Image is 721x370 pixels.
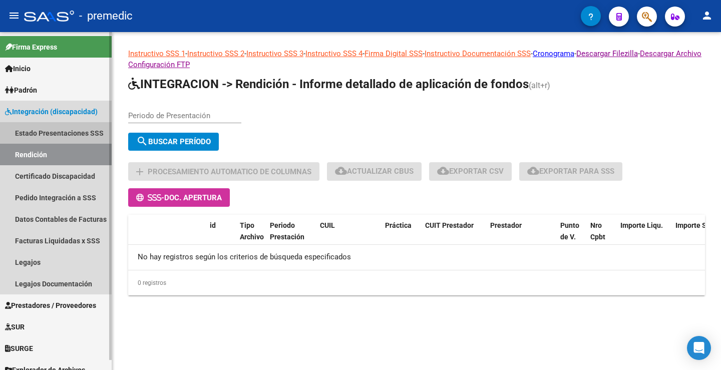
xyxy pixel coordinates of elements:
[519,162,622,181] button: Exportar para SSS
[590,221,605,241] span: Nro Cpbt
[136,193,164,202] span: -
[5,343,33,354] span: SURGE
[128,133,219,151] button: Buscar Período
[187,49,244,58] a: Instructivo SSS 2
[327,162,422,181] button: Actualizar CBUs
[128,162,319,181] button: Procesamiento automatico de columnas
[316,215,381,259] datatable-header-cell: CUIL
[527,165,539,177] mat-icon: cloud_download
[128,245,705,270] div: No hay registros según los criterios de búsqueda especificados
[5,63,31,74] span: Inicio
[385,221,412,229] span: Práctica
[305,49,363,58] a: Instructivo SSS 4
[79,5,133,27] span: - premedic
[240,221,264,241] span: Tipo Archivo
[128,188,230,207] button: -Doc. Apertura
[270,221,304,241] span: Periodo Prestación
[5,106,98,117] span: Integración (discapacidad)
[421,215,486,259] datatable-header-cell: CUIT Prestador
[335,165,347,177] mat-icon: cloud_download
[527,167,614,176] span: Exportar para SSS
[560,221,579,241] span: Punto de V.
[620,221,663,229] span: Importe Liqu.
[5,300,96,311] span: Prestadores / Proveedores
[576,49,638,58] a: Descargar Filezilla
[529,81,550,90] span: (alt+r)
[701,10,713,22] mat-icon: person
[246,49,303,58] a: Instructivo SSS 3
[437,167,504,176] span: Exportar CSV
[381,215,421,259] datatable-header-cell: Práctica
[136,137,211,146] span: Buscar Período
[128,49,185,58] a: Instructivo SSS 1
[320,221,335,229] span: CUIL
[556,215,586,259] datatable-header-cell: Punto de V.
[148,167,311,176] span: Procesamiento automatico de columnas
[490,221,522,229] span: Prestador
[134,166,146,178] mat-icon: add
[675,221,720,229] span: Importe Solic.
[128,270,705,295] div: 0 registros
[210,221,216,229] span: id
[5,42,57,53] span: Firma Express
[425,49,531,58] a: Instructivo Documentación SSS
[425,221,474,229] span: CUIT Prestador
[128,48,705,70] p: - - - - - - - -
[335,167,414,176] span: Actualizar CBUs
[206,215,236,259] datatable-header-cell: id
[128,77,529,91] span: INTEGRACION -> Rendición - Informe detallado de aplicación de fondos
[266,215,316,259] datatable-header-cell: Periodo Prestación
[616,215,671,259] datatable-header-cell: Importe Liqu.
[136,135,148,147] mat-icon: search
[365,49,423,58] a: Firma Digital SSS
[586,215,616,259] datatable-header-cell: Nro Cpbt
[5,85,37,96] span: Padrón
[164,193,222,202] span: Doc. Apertura
[486,215,556,259] datatable-header-cell: Prestador
[429,162,512,181] button: Exportar CSV
[8,10,20,22] mat-icon: menu
[437,165,449,177] mat-icon: cloud_download
[5,321,25,332] span: SUR
[236,215,266,259] datatable-header-cell: Tipo Archivo
[687,336,711,360] div: Open Intercom Messenger
[533,49,574,58] a: Cronograma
